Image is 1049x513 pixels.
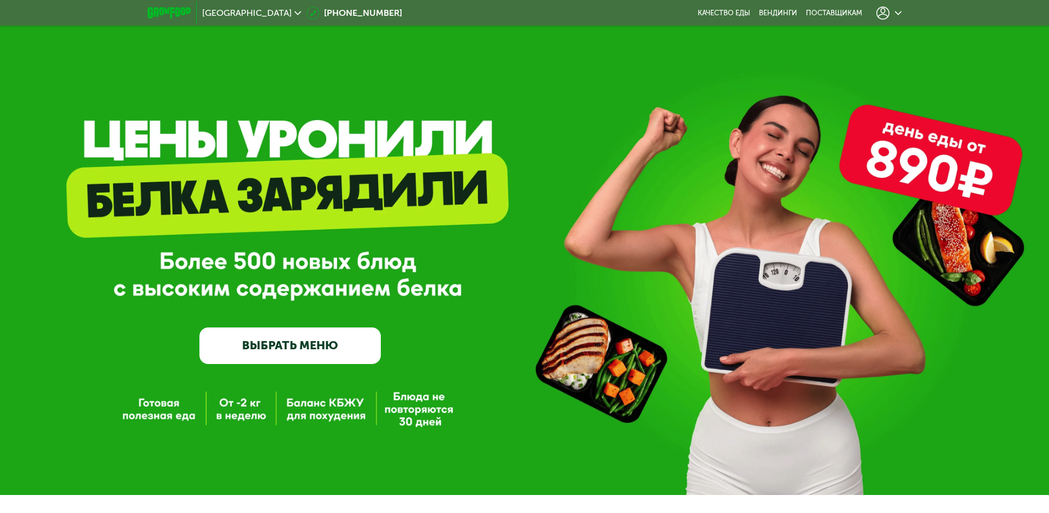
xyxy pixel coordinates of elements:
a: ВЫБРАТЬ МЕНЮ [199,327,381,364]
div: поставщикам [806,9,862,17]
a: [PHONE_NUMBER] [307,7,402,20]
a: Качество еды [698,9,750,17]
span: [GEOGRAPHIC_DATA] [202,9,292,17]
a: Вендинги [759,9,797,17]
